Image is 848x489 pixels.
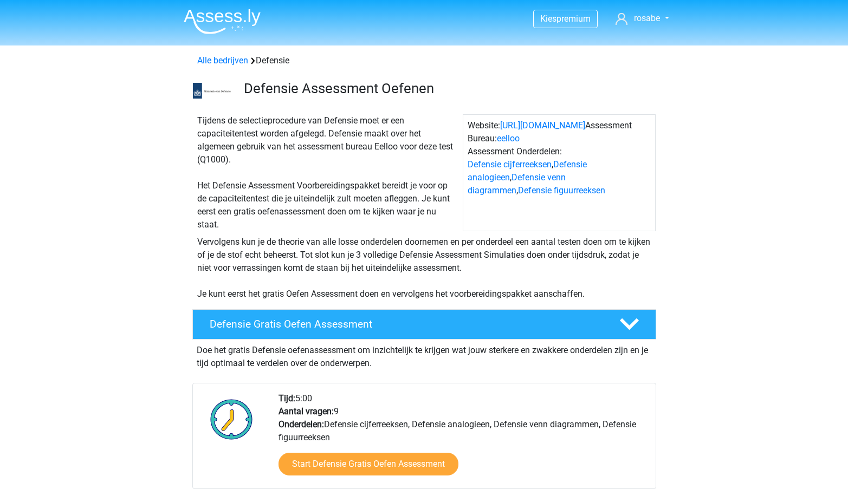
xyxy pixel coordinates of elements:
[463,114,656,231] div: Website: Assessment Bureau: Assessment Onderdelen: , , ,
[279,406,334,416] b: Aantal vragen:
[500,120,585,131] a: [URL][DOMAIN_NAME]
[634,13,660,23] span: rosabe
[184,9,261,34] img: Assessly
[468,159,552,169] a: Defensie cijferreeksen
[192,340,656,370] div: Doe het gratis Defensie oefenassessment om inzichtelijk te krijgen wat jouw sterkere en zwakkere ...
[279,393,295,403] b: Tijd:
[193,114,463,231] div: Tijdens de selectieprocedure van Defensie moet er een capaciteitentest worden afgelegd. Defensie ...
[534,11,597,26] a: Kiespremium
[210,318,602,330] h4: Defensie Gratis Oefen Assessment
[204,392,259,446] img: Klok
[497,133,520,144] a: eelloo
[270,392,655,488] div: 5:00 9 Defensie cijferreeksen, Defensie analogieen, Defensie venn diagrammen, Defensie figuurreeksen
[193,54,656,67] div: Defensie
[518,185,605,195] a: Defensie figuurreeksen
[556,14,591,24] span: premium
[611,12,673,25] a: rosabe
[197,55,248,66] a: Alle bedrijven
[193,236,656,301] div: Vervolgens kun je de theorie van alle losse onderdelen doornemen en per onderdeel een aantal test...
[468,172,566,195] a: Defensie venn diagrammen
[188,309,661,340] a: Defensie Gratis Oefen Assessment
[244,80,648,97] h3: Defensie Assessment Oefenen
[468,159,587,182] a: Defensie analogieen
[279,419,324,429] b: Onderdelen:
[279,453,458,475] a: Start Defensie Gratis Oefen Assessment
[540,14,556,24] span: Kies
